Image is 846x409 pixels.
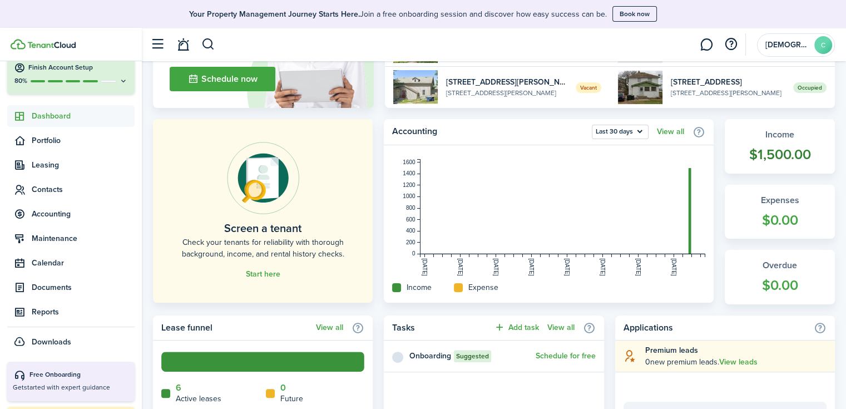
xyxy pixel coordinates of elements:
[161,321,310,334] home-widget-title: Lease funnel
[456,351,489,361] span: Suggested
[32,282,135,293] span: Documents
[528,258,535,276] tspan: [DATE]
[657,127,684,136] a: View all
[736,128,824,141] widget-stats-title: Income
[403,170,416,176] tspan: 1400
[736,259,824,272] widget-stats-title: Overdue
[696,31,717,59] a: Messaging
[392,321,488,334] home-widget-title: Tasks
[403,159,416,165] tspan: 1600
[493,258,499,276] tspan: [DATE]
[592,125,649,139] button: Last 30 days
[280,393,303,405] home-widget-title: Future
[224,220,301,236] home-placeholder-title: Screen a tenant
[494,321,539,334] button: Add task
[468,282,498,293] home-widget-title: Expense
[624,321,808,334] home-widget-title: Applications
[189,8,360,20] b: Your Property Management Journey Starts Here.
[635,258,641,276] tspan: [DATE]
[32,110,135,122] span: Dashboard
[32,257,135,269] span: Calendar
[671,258,677,276] tspan: [DATE]
[7,54,135,94] button: Finish Account Setup80%
[725,119,835,174] a: Income$1,500.00
[547,323,575,332] a: View all
[618,70,662,104] img: 1
[189,8,607,20] p: Join a free onboarding session and discover how easy success can be.
[170,67,275,91] button: Schedule now
[536,352,596,361] button: Schedule for free
[28,63,128,72] h4: Finish Account Setup
[7,362,135,401] button: Free OnboardingGetstarted with expert guidance
[645,344,827,356] explanation-title: Premium leads
[246,270,280,279] a: Start here
[172,31,194,59] a: Notifications
[422,258,428,276] tspan: [DATE]
[612,6,657,22] button: Book now
[32,208,135,220] span: Accounting
[201,35,215,54] button: Search
[645,356,827,368] explanation-description: 0 new premium leads .
[793,82,827,93] span: Occupied
[178,236,348,260] home-placeholder-description: Check your tenants for reliability with thorough background, income, and rental history checks.
[32,184,135,195] span: Contacts
[564,258,570,276] tspan: [DATE]
[227,142,299,214] img: Online payments
[32,306,135,318] span: Reports
[725,185,835,239] a: Expenses$0.00
[814,36,832,54] avatar-text: C
[719,358,758,367] a: View leads
[29,370,129,381] div: Free Onboarding
[736,210,824,231] widget-stats-count: $0.00
[725,250,835,304] a: Overdue$0.00
[576,82,601,93] span: Vacant
[457,258,463,276] tspan: [DATE]
[27,42,76,48] img: TenantCloud
[412,250,415,257] tspan: 0
[407,282,432,293] home-widget-title: Income
[671,88,785,98] widget-list-item-description: [STREET_ADDRESS][PERSON_NAME]
[624,349,637,362] i: soft
[147,34,168,55] button: Open sidebar
[32,336,71,348] span: Downloads
[406,228,415,234] tspan: 400
[176,383,181,393] a: 6
[14,76,28,86] p: 80%
[403,182,416,188] tspan: 1200
[409,350,451,362] widget-list-item-title: Onboarding
[11,39,26,50] img: TenantCloud
[32,135,135,146] span: Portfolio
[393,70,438,104] img: 1
[406,216,415,222] tspan: 600
[7,105,135,127] a: Dashboard
[721,35,740,54] button: Open resource center
[736,144,824,165] widget-stats-count: $1,500.00
[765,41,810,49] span: Christian
[403,193,416,199] tspan: 1000
[736,275,824,296] widget-stats-count: $0.00
[280,383,286,393] a: 0
[24,382,110,392] span: started with expert guidance
[32,233,135,244] span: Maintenance
[406,239,415,245] tspan: 200
[446,76,568,88] widget-list-item-title: [STREET_ADDRESS][PERSON_NAME]
[406,205,415,211] tspan: 800
[13,383,129,392] p: Get
[32,159,135,171] span: Leasing
[446,88,568,98] widget-list-item-description: [STREET_ADDRESS][PERSON_NAME]
[176,393,221,405] home-widget-title: Active leases
[671,76,785,88] widget-list-item-title: [STREET_ADDRESS]
[7,301,135,323] a: Reports
[592,125,649,139] button: Open menu
[600,258,606,276] tspan: [DATE]
[316,323,343,332] a: View all
[392,125,586,139] home-widget-title: Accounting
[736,194,824,207] widget-stats-title: Expenses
